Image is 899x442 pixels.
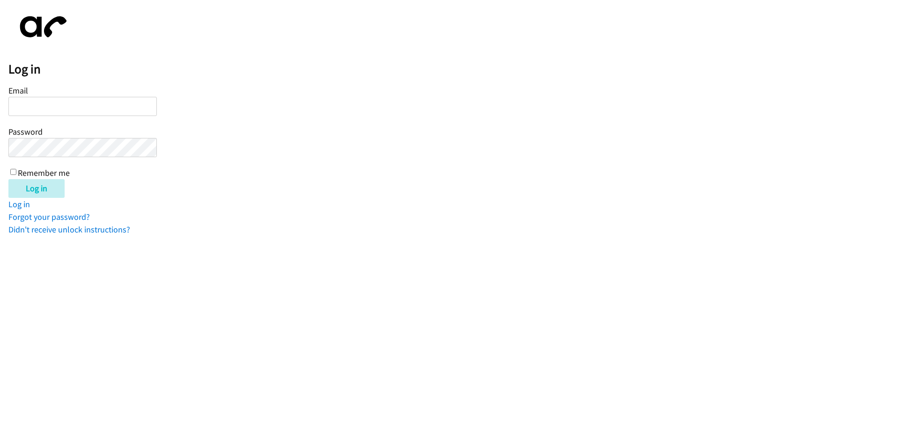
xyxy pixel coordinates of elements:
[8,199,30,210] a: Log in
[8,61,899,77] h2: Log in
[8,85,28,96] label: Email
[8,179,65,198] input: Log in
[8,211,90,222] a: Forgot your password?
[8,126,43,137] label: Password
[8,8,74,45] img: aphone-8a226864a2ddd6a5e75d1ebefc011f4aa8f32683c2d82f3fb0802fe031f96514.svg
[18,167,70,178] label: Remember me
[8,224,130,235] a: Didn't receive unlock instructions?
